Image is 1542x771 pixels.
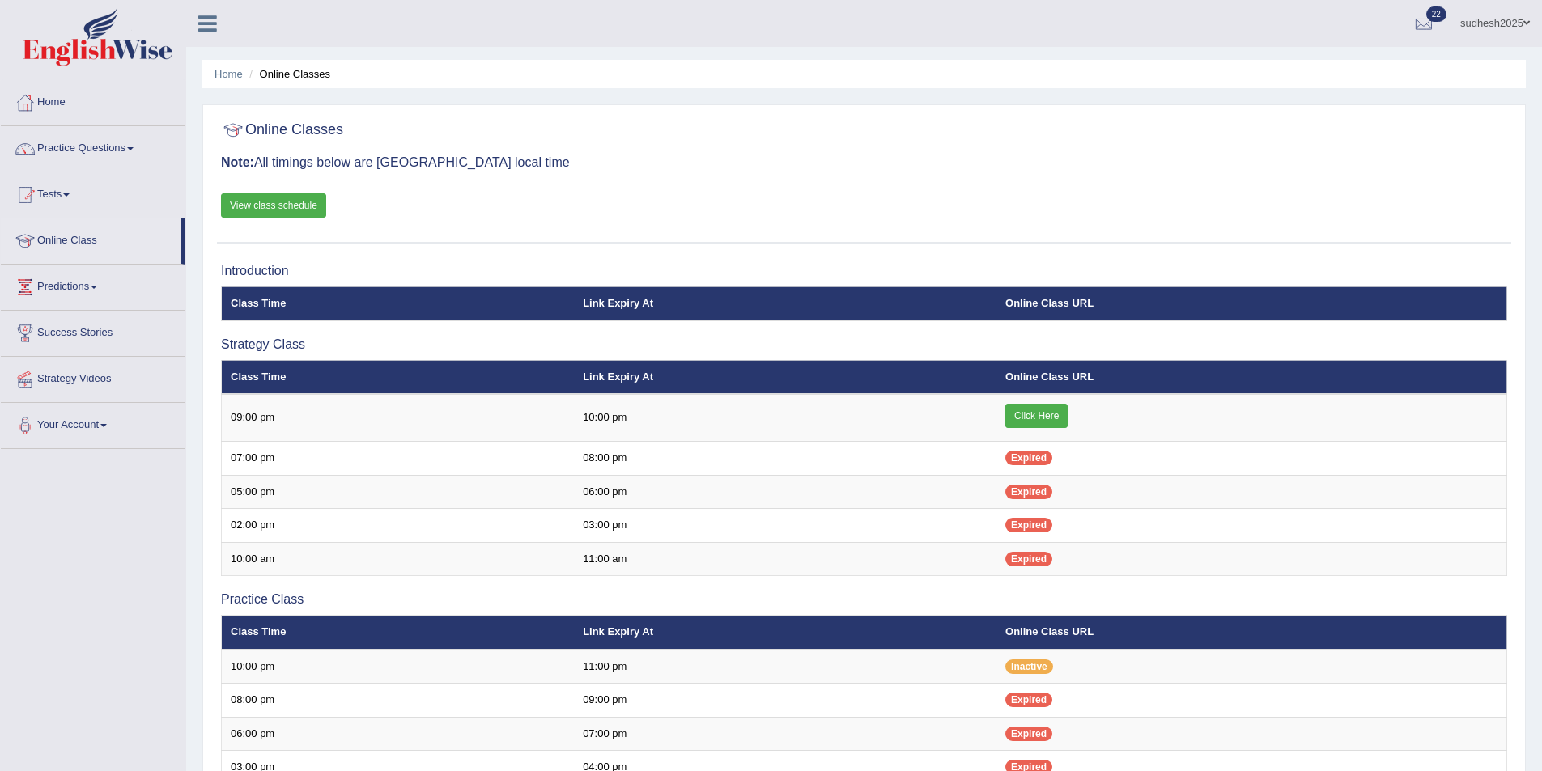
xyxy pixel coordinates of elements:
[574,650,996,684] td: 11:00 pm
[1,403,185,443] a: Your Account
[574,616,996,650] th: Link Expiry At
[222,360,575,394] th: Class Time
[221,118,343,142] h2: Online Classes
[221,155,254,169] b: Note:
[1005,693,1052,707] span: Expired
[245,66,330,82] li: Online Classes
[222,650,575,684] td: 10:00 pm
[222,542,575,576] td: 10:00 am
[574,442,996,476] td: 08:00 pm
[574,684,996,718] td: 09:00 pm
[221,155,1507,170] h3: All timings below are [GEOGRAPHIC_DATA] local time
[574,286,996,320] th: Link Expiry At
[1,80,185,121] a: Home
[574,717,996,751] td: 07:00 pm
[1005,485,1052,499] span: Expired
[221,264,1507,278] h3: Introduction
[222,717,575,751] td: 06:00 pm
[1,357,185,397] a: Strategy Videos
[1005,518,1052,532] span: Expired
[221,592,1507,607] h3: Practice Class
[574,542,996,576] td: 11:00 am
[222,684,575,718] td: 08:00 pm
[1,172,185,213] a: Tests
[1,265,185,305] a: Predictions
[222,286,575,320] th: Class Time
[996,360,1506,394] th: Online Class URL
[574,509,996,543] td: 03:00 pm
[215,68,243,80] a: Home
[222,442,575,476] td: 07:00 pm
[222,475,575,509] td: 05:00 pm
[1005,451,1052,465] span: Expired
[221,193,326,218] a: View class schedule
[221,337,1507,352] h3: Strategy Class
[574,475,996,509] td: 06:00 pm
[222,616,575,650] th: Class Time
[1005,552,1052,566] span: Expired
[996,616,1506,650] th: Online Class URL
[222,394,575,442] td: 09:00 pm
[1005,659,1053,674] span: Inactive
[574,360,996,394] th: Link Expiry At
[1,126,185,167] a: Practice Questions
[1005,404,1068,428] a: Click Here
[222,509,575,543] td: 02:00 pm
[1,218,181,259] a: Online Class
[1005,727,1052,741] span: Expired
[996,286,1506,320] th: Online Class URL
[1,311,185,351] a: Success Stories
[574,394,996,442] td: 10:00 pm
[1426,6,1446,22] span: 22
